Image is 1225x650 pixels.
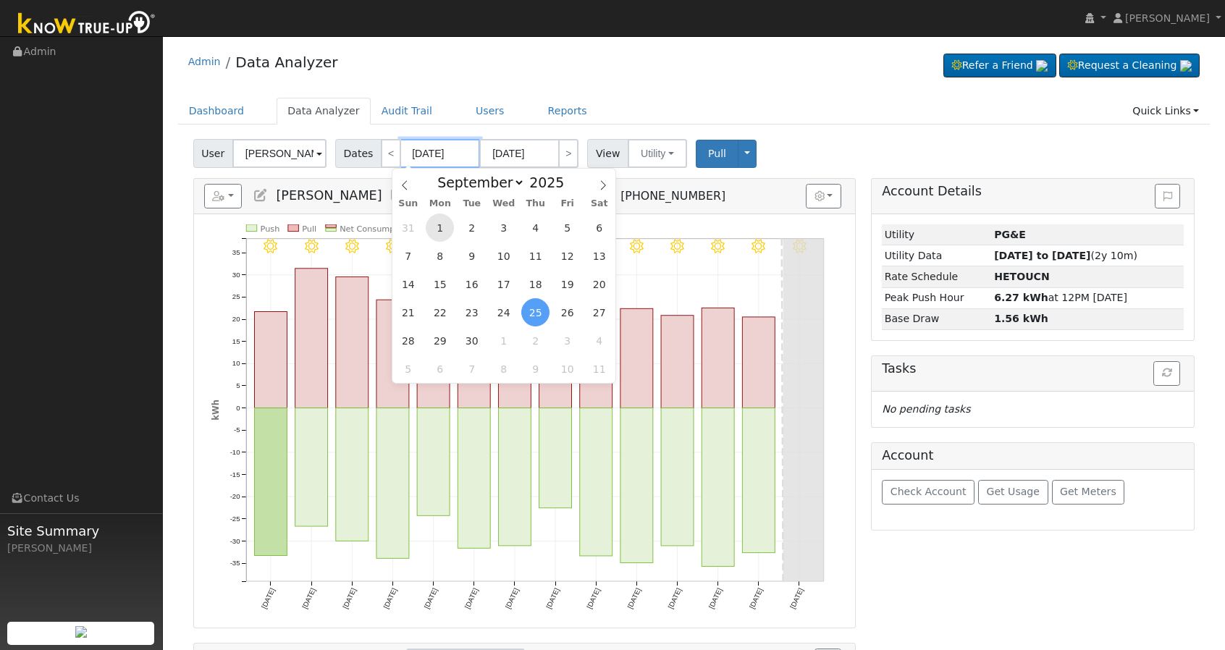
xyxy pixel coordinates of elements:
[521,298,550,326] span: September 25, 2025
[711,240,725,253] i: 10/06 - Clear
[553,326,581,355] span: October 3, 2025
[587,139,628,168] span: View
[458,242,486,270] span: September 9, 2025
[882,308,991,329] td: Base Draw
[426,326,454,355] span: September 29, 2025
[626,587,642,610] text: [DATE]
[230,493,240,501] text: -20
[458,270,486,298] span: September 16, 2025
[521,355,550,383] span: October 9, 2025
[585,214,613,242] span: September 6, 2025
[661,316,694,408] rect: onclick=""
[236,381,240,389] text: 5
[376,408,409,559] rect: onclick=""
[210,400,220,421] text: kWh
[1060,486,1116,497] span: Get Meters
[1180,60,1192,72] img: retrieve
[882,361,1184,376] h5: Tasks
[394,326,422,355] span: September 28, 2025
[232,315,240,323] text: 20
[585,270,613,298] span: September 20, 2025
[458,214,486,242] span: September 2, 2025
[498,408,531,546] rect: onclick=""
[1036,60,1048,72] img: retrieve
[335,139,382,168] span: Dates
[882,448,933,463] h5: Account
[585,326,613,355] span: October 4, 2025
[394,214,422,242] span: August 31, 2025
[178,98,256,124] a: Dashboard
[232,248,240,256] text: 35
[994,250,1090,261] strong: [DATE] to [DATE]
[193,139,233,168] span: User
[345,240,359,253] i: 9/27 - Clear
[458,355,486,383] span: October 7, 2025
[253,188,269,203] a: Edit User (731)
[300,587,317,610] text: [DATE]
[891,486,967,497] span: Check Account
[236,404,240,412] text: 0
[376,300,409,408] rect: onclick=""
[11,8,163,41] img: Know True-Up
[882,480,974,505] button: Check Account
[994,250,1137,261] span: (2y 10m)
[628,139,687,168] button: Utility
[463,587,480,610] text: [DATE]
[426,298,454,326] span: September 22, 2025
[585,355,613,383] span: October 11, 2025
[537,98,598,124] a: Reports
[994,229,1026,240] strong: ID: 4659768, authorized: 04/14/20
[585,298,613,326] span: September 27, 2025
[371,98,443,124] a: Audit Trail
[254,312,287,408] rect: onclick=""
[987,486,1040,497] span: Get Usage
[620,408,653,563] rect: onclick=""
[521,326,550,355] span: October 2, 2025
[417,408,450,516] rect: onclick=""
[7,521,155,541] span: Site Summary
[254,408,287,556] rect: onclick=""
[1121,98,1210,124] a: Quick Links
[882,184,1184,199] h5: Account Details
[295,269,327,408] rect: onclick=""
[489,355,518,383] span: October 8, 2025
[620,309,653,408] rect: onclick=""
[392,199,424,208] span: Sun
[742,408,775,553] rect: onclick=""
[882,245,991,266] td: Utility Data
[424,199,456,208] span: Mon
[234,426,240,434] text: -5
[489,214,518,242] span: September 3, 2025
[696,140,738,168] button: Pull
[553,214,581,242] span: September 5, 2025
[260,587,277,610] text: [DATE]
[882,403,970,415] i: No pending tasks
[992,287,1184,308] td: at 12PM [DATE]
[670,240,684,253] i: 10/05 - Clear
[232,293,240,301] text: 25
[708,148,726,159] span: Pull
[553,270,581,298] span: September 19, 2025
[539,408,571,508] rect: onclick=""
[994,313,1048,324] strong: 1.56 kWh
[230,448,240,456] text: -10
[702,308,734,408] rect: onclick=""
[426,242,454,270] span: September 8, 2025
[386,240,400,253] i: 9/28 - Clear
[504,587,521,610] text: [DATE]
[882,224,991,245] td: Utility
[340,224,455,234] text: Net Consumption -83.8 kWh
[336,277,369,408] rect: onclick=""
[230,515,240,523] text: -25
[488,199,520,208] span: Wed
[276,188,382,203] span: [PERSON_NAME]
[552,199,584,208] span: Fri
[580,408,612,556] rect: onclick=""
[521,270,550,298] span: September 18, 2025
[465,98,515,124] a: Users
[943,54,1056,78] a: Refer a Friend
[978,480,1048,505] button: Get Usage
[994,292,1048,303] strong: 6.27 kWh
[882,266,991,287] td: Rate Schedule
[426,214,454,242] span: September 1, 2025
